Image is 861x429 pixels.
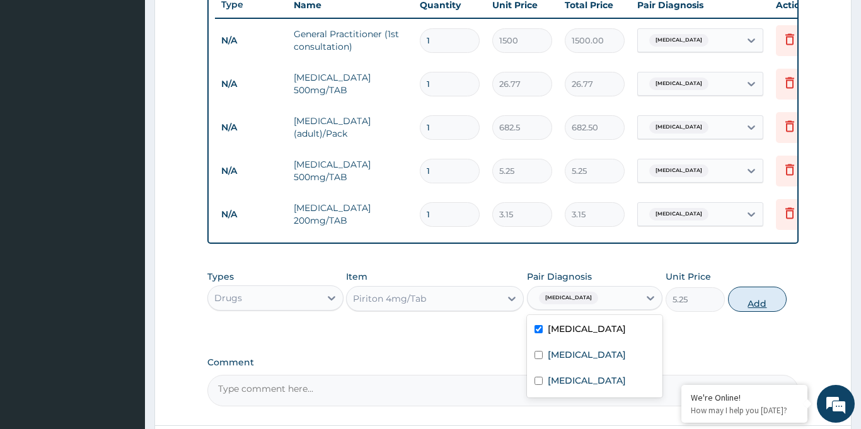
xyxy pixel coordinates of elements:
span: [MEDICAL_DATA] [649,77,708,90]
td: [MEDICAL_DATA] (adult)/Pack [287,108,413,146]
span: [MEDICAL_DATA] [539,292,598,304]
td: N/A [215,29,287,52]
label: [MEDICAL_DATA] [548,323,626,335]
div: Piriton 4mg/Tab [353,292,426,305]
span: [MEDICAL_DATA] [649,34,708,47]
img: d_794563401_company_1708531726252_794563401 [23,63,51,94]
label: [MEDICAL_DATA] [548,374,626,387]
textarea: Type your message and hit 'Enter' [6,291,240,335]
label: Item [346,270,367,283]
div: Drugs [214,292,242,304]
span: [MEDICAL_DATA] [649,121,708,134]
span: We're online! [73,132,174,260]
label: Unit Price [666,270,711,283]
button: Add [728,287,787,312]
td: N/A [215,116,287,139]
td: N/A [215,72,287,96]
label: [MEDICAL_DATA] [548,348,626,361]
span: [MEDICAL_DATA] [649,164,708,177]
div: We're Online! [691,392,798,403]
label: Types [207,272,234,282]
td: N/A [215,159,287,183]
td: [MEDICAL_DATA] 500mg/TAB [287,65,413,103]
div: Minimize live chat window [207,6,237,37]
td: General Practitioner (1st consultation) [287,21,413,59]
label: Pair Diagnosis [527,270,592,283]
label: Comment [207,357,799,368]
td: [MEDICAL_DATA] 500mg/TAB [287,152,413,190]
td: N/A [215,203,287,226]
div: Chat with us now [66,71,212,87]
span: [MEDICAL_DATA] [649,208,708,220]
p: How may I help you today? [691,405,798,416]
td: [MEDICAL_DATA] 200mg/TAB [287,195,413,233]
